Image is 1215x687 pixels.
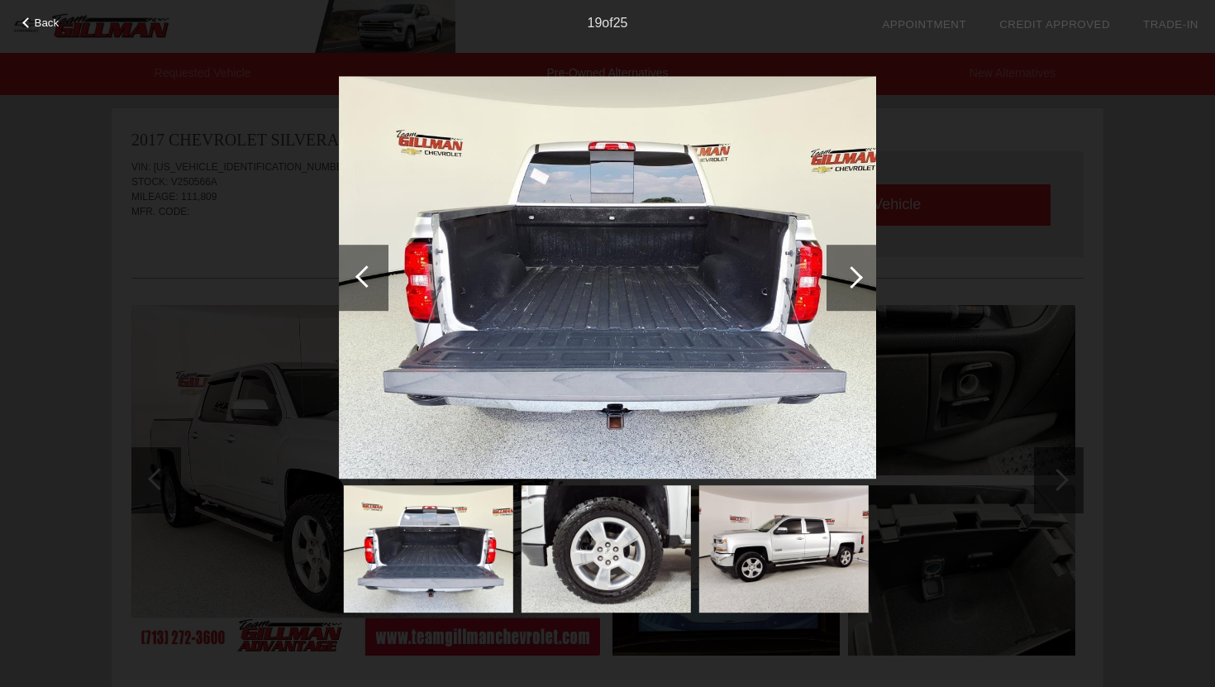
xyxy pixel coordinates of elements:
[344,485,513,613] img: c358662c18aabcc3979ebe03097b39b8.jpg
[999,18,1110,31] a: Credit Approved
[613,16,628,30] span: 25
[699,485,869,613] img: 03a06c5de61ce0517c21c03ff93ba891.jpg
[339,76,876,479] img: c358662c18aabcc3979ebe03097b39b8.jpg
[882,18,966,31] a: Appointment
[35,17,60,29] span: Back
[1143,18,1198,31] a: Trade-In
[522,485,691,613] img: fb45825edbc000bbb7b5b0e045341b85.jpg
[588,16,603,30] span: 19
